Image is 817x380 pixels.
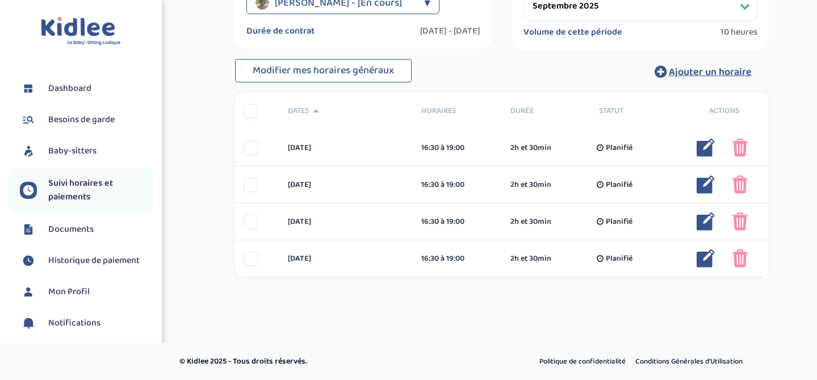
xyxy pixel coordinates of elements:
span: Suivi horaires et paiements [48,177,153,204]
div: Statut [590,105,680,117]
img: besoin.svg [20,111,37,128]
div: [DATE] [279,216,413,228]
img: poubelle_rose.png [732,176,748,194]
img: modifier_bleu.png [697,212,715,231]
div: Actions [680,105,769,117]
span: Besoins de garde [48,113,115,127]
a: Dashboard [20,80,153,97]
span: Mon Profil [48,285,90,299]
label: Durée de contrat [246,26,315,37]
span: 2h et 30min [510,179,551,191]
a: Mon Profil [20,283,153,300]
label: Volume de cette période [523,27,622,38]
span: Modifier mes horaires généraux [253,62,394,78]
img: poubelle_rose.png [732,249,748,268]
span: Baby-sitters [48,144,97,158]
img: suivihoraire.svg [20,252,37,269]
p: © Kidlee 2025 - Tous droits réservés. [179,356,457,368]
span: Planifié [606,142,632,154]
span: 2h et 30min [510,142,551,154]
a: Suivi horaires et paiements [20,177,153,204]
span: Notifications [48,316,100,330]
span: Dashboard [48,82,91,95]
a: Historique de paiement [20,252,153,269]
div: [DATE] [279,253,413,265]
img: modifier_bleu.png [697,176,715,194]
div: 16:30 à 19:00 [421,142,493,154]
span: 10 heures [720,27,757,38]
div: 16:30 à 19:00 [421,253,493,265]
div: [DATE] [279,179,413,191]
div: 16:30 à 19:00 [421,179,493,191]
span: Planifié [606,216,632,228]
span: Horaires [421,105,493,117]
img: poubelle_rose.png [732,212,748,231]
div: Durée [502,105,591,117]
img: modifier_bleu.png [697,249,715,268]
div: [DATE] [279,142,413,154]
img: profil.svg [20,283,37,300]
button: Modifier mes horaires généraux [235,59,412,83]
img: notification.svg [20,315,37,332]
span: Historique de paiement [48,254,140,268]
img: modifier_bleu.png [697,139,715,157]
button: Ajouter un horaire [638,59,769,84]
img: dashboard.svg [20,80,37,97]
span: Planifié [606,179,632,191]
img: suivihoraire.svg [20,182,37,199]
label: [DATE] - [DATE] [420,26,480,37]
a: Baby-sitters [20,143,153,160]
a: Conditions Générales d’Utilisation [631,354,747,369]
div: Dates [279,105,413,117]
div: 16:30 à 19:00 [421,216,493,228]
a: Besoins de garde [20,111,153,128]
span: Planifié [606,253,632,265]
img: poubelle_rose.png [732,139,748,157]
span: 2h et 30min [510,253,551,265]
img: babysitters.svg [20,143,37,160]
span: Ajouter un horaire [669,64,752,80]
img: documents.svg [20,221,37,238]
a: Documents [20,221,153,238]
a: Notifications [20,315,153,332]
img: logo.svg [41,17,121,46]
a: Politique de confidentialité [535,354,630,369]
span: Documents [48,223,94,236]
span: 2h et 30min [510,216,551,228]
